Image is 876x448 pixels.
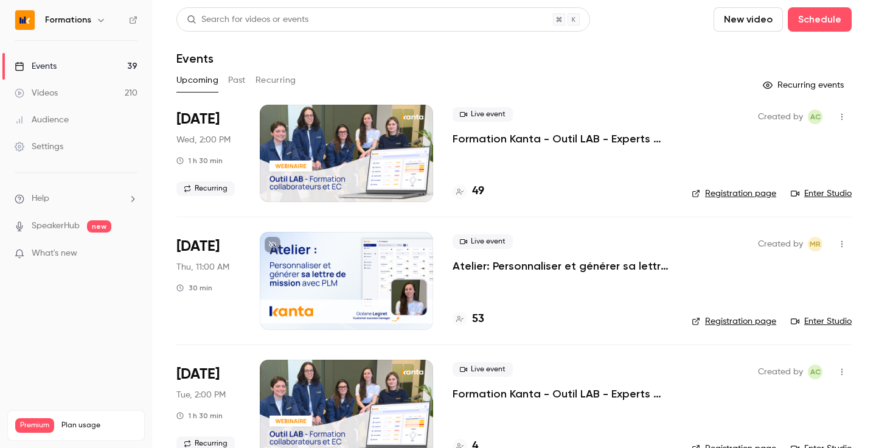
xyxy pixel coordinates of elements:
[15,60,57,72] div: Events
[15,114,69,126] div: Audience
[15,192,137,205] li: help-dropdown-opener
[176,389,226,401] span: Tue, 2:00 PM
[176,181,235,196] span: Recurring
[692,315,776,327] a: Registration page
[176,110,220,129] span: [DATE]
[87,220,111,233] span: new
[61,421,137,430] span: Plan usage
[15,141,63,153] div: Settings
[45,14,91,26] h6: Formations
[453,107,513,122] span: Live event
[453,234,513,249] span: Live event
[808,110,822,124] span: Anaïs Cachelou
[692,187,776,200] a: Registration page
[176,283,212,293] div: 30 min
[32,192,49,205] span: Help
[453,362,513,377] span: Live event
[453,183,484,200] a: 49
[758,110,803,124] span: Created by
[32,220,80,233] a: SpeakerHub
[453,311,484,327] a: 53
[810,365,821,379] span: AC
[255,71,296,90] button: Recurring
[453,387,672,401] a: Formation Kanta - Outil LAB - Experts Comptables & Collaborateurs
[791,187,852,200] a: Enter Studio
[15,10,35,30] img: Formations
[714,7,783,32] button: New video
[176,237,220,256] span: [DATE]
[176,105,240,202] div: Oct 1 Wed, 2:00 PM (Europe/Paris)
[808,365,822,379] span: Anaïs Cachelou
[472,183,484,200] h4: 49
[123,248,137,259] iframe: Noticeable Trigger
[810,110,821,124] span: AC
[176,134,231,146] span: Wed, 2:00 PM
[176,51,214,66] h1: Events
[472,311,484,327] h4: 53
[15,418,54,433] span: Premium
[176,232,240,329] div: Oct 2 Thu, 11:00 AM (Europe/Paris)
[15,87,58,99] div: Videos
[758,237,803,251] span: Created by
[808,237,822,251] span: Marion Roquet
[176,71,218,90] button: Upcoming
[810,237,821,251] span: MR
[758,365,803,379] span: Created by
[788,7,852,32] button: Schedule
[453,259,672,273] a: Atelier: Personnaliser et générer sa lettre de mission avec PLM
[228,71,246,90] button: Past
[32,247,77,260] span: What's new
[757,75,852,95] button: Recurring events
[187,13,308,26] div: Search for videos or events
[176,411,223,421] div: 1 h 30 min
[176,261,229,273] span: Thu, 11:00 AM
[791,315,852,327] a: Enter Studio
[176,365,220,384] span: [DATE]
[453,131,672,146] a: Formation Kanta - Outil LAB - Experts Comptables & Collaborateurs
[176,156,223,166] div: 1 h 30 min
